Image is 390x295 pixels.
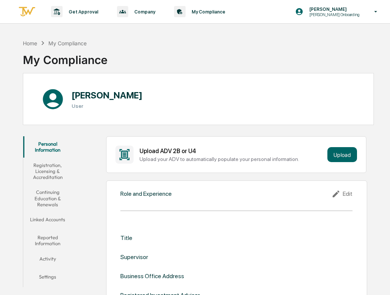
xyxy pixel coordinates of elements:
p: Company [128,9,159,15]
div: Upload your ADV to automatically populate your personal information. [139,156,325,162]
p: [PERSON_NAME] [303,6,363,12]
button: Settings [23,269,72,287]
h1: [PERSON_NAME] [72,90,142,101]
h3: User [72,103,142,109]
div: Edit [331,189,352,198]
button: Continuing Education & Renewals [23,185,72,212]
p: My Compliance [186,9,229,15]
div: Title [120,234,132,241]
p: [PERSON_NAME] Onboarding [303,12,363,17]
p: Get Approval [63,9,102,15]
button: Activity [23,251,72,269]
div: Supervisor [120,253,148,261]
button: Reported Information [23,230,72,251]
div: My Compliance [23,47,108,67]
div: Business Office Address [120,273,184,280]
button: Registration, Licensing & Accreditation [23,158,72,185]
div: My Compliance [48,40,87,46]
div: secondary tabs example [23,136,72,287]
div: Role and Experience [120,190,172,197]
img: logo [18,6,36,18]
button: Upload [327,147,357,162]
button: Personal Information [23,136,72,158]
div: Home [23,40,37,46]
div: Upload ADV 2B or U4 [139,147,325,155]
button: Linked Accounts [23,212,72,230]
